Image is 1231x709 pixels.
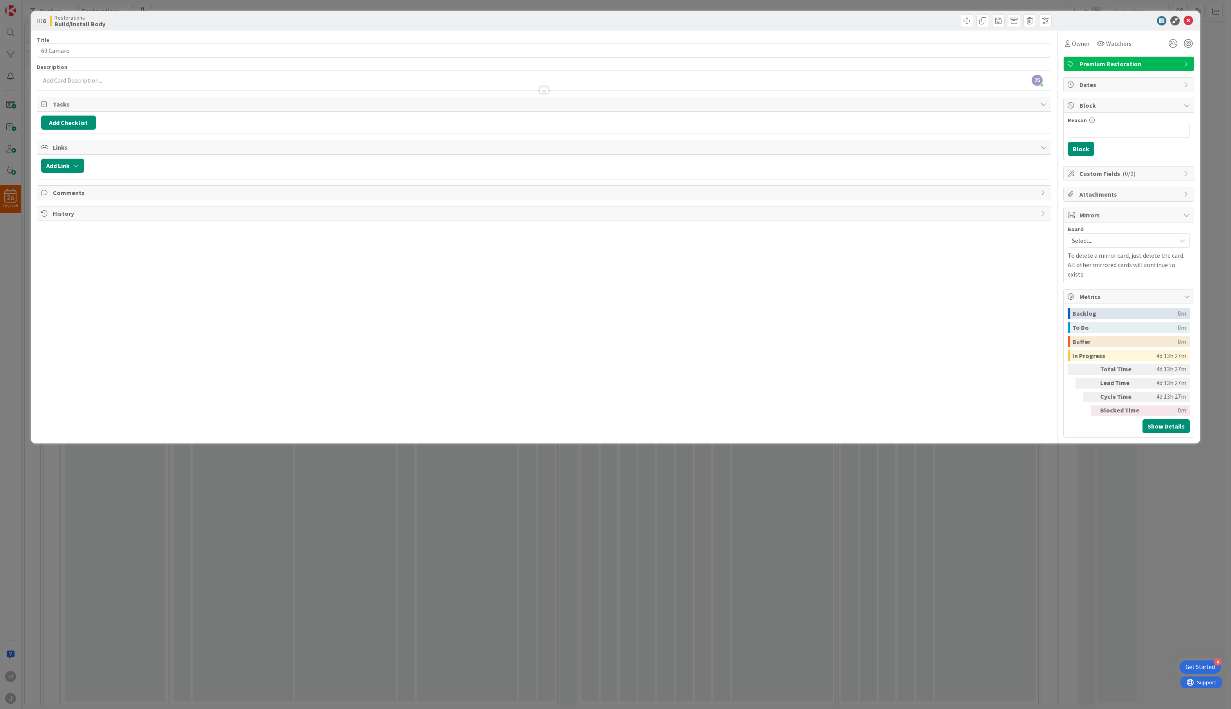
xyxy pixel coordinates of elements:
span: JS [1032,75,1043,86]
span: Mirrors [1079,210,1180,220]
b: 6 [43,17,46,25]
span: Watchers [1106,39,1132,48]
div: Buffer [1072,336,1178,347]
button: Block [1068,142,1094,156]
span: Premium Restoration [1079,59,1180,69]
span: Restorations [54,14,105,21]
div: To Do [1072,322,1178,333]
span: Support [16,1,36,11]
button: Add Checklist [41,116,96,130]
div: 4 [1214,658,1221,666]
span: Custom Fields [1079,169,1180,178]
span: Links [53,143,1037,152]
label: Reason [1068,117,1087,124]
div: Backlog [1072,308,1178,319]
div: Total Time [1100,364,1143,375]
div: 0m [1178,322,1186,333]
div: Lead Time [1100,378,1143,389]
span: Description [37,63,67,71]
div: Get Started [1186,663,1215,671]
input: type card name here... [37,43,1052,58]
span: ( 0/0 ) [1123,170,1135,177]
div: Cycle Time [1100,392,1143,402]
span: Dates [1079,80,1180,89]
span: Attachments [1079,190,1180,199]
span: Comments [53,188,1037,197]
div: 4d 13h 27m [1146,364,1186,375]
div: 0m [1146,405,1186,416]
div: Blocked Time [1100,405,1143,416]
div: 4d 13h 27m [1146,378,1186,389]
div: Open Get Started checklist, remaining modules: 4 [1179,660,1221,674]
button: Add Link [41,159,84,173]
label: Title [37,36,49,43]
span: Tasks [53,99,1037,109]
div: 0m [1178,336,1186,347]
div: In Progress [1072,350,1156,361]
span: Board [1068,226,1084,232]
span: Select... [1072,235,1172,246]
span: ID [37,16,46,25]
span: Block [1079,101,1180,110]
span: History [53,209,1037,218]
span: Owner [1072,39,1090,48]
div: 4d 13h 27m [1156,350,1186,361]
div: 4d 13h 27m [1146,392,1186,402]
button: Show Details [1142,419,1190,433]
b: Build/Install Body [54,21,105,27]
span: Metrics [1079,292,1180,301]
p: To delete a mirror card, just delete the card. All other mirrored cards will continue to exists. [1068,251,1190,279]
div: 0m [1178,308,1186,319]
